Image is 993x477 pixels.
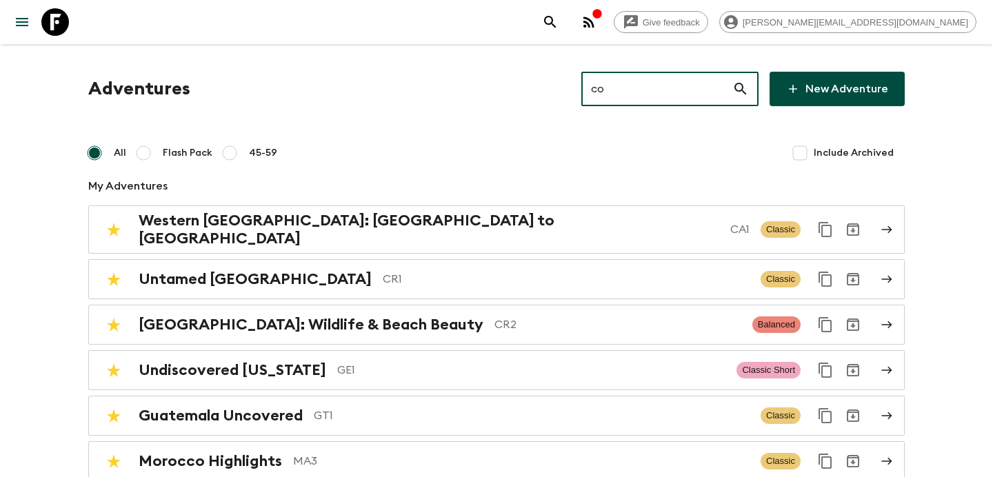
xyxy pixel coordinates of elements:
[88,259,905,299] a: Untamed [GEOGRAPHIC_DATA]CR1ClassicDuplicate for 45-59Archive
[839,265,867,293] button: Archive
[839,356,867,384] button: Archive
[839,216,867,243] button: Archive
[88,205,905,254] a: Western [GEOGRAPHIC_DATA]: [GEOGRAPHIC_DATA] to [GEOGRAPHIC_DATA]CA1ClassicDuplicate for 45-59Arc...
[88,350,905,390] a: Undiscovered [US_STATE]GE1Classic ShortDuplicate for 45-59Archive
[536,8,564,36] button: search adventures
[761,453,801,469] span: Classic
[761,221,801,238] span: Classic
[494,316,741,333] p: CR2
[139,270,372,288] h2: Untamed [GEOGRAPHIC_DATA]
[88,75,190,103] h1: Adventures
[812,356,839,384] button: Duplicate for 45-59
[839,402,867,429] button: Archive
[139,452,282,470] h2: Morocco Highlights
[752,316,801,333] span: Balanced
[88,396,905,436] a: Guatemala UncoveredGT1ClassicDuplicate for 45-59Archive
[249,146,277,160] span: 45-59
[88,178,905,194] p: My Adventures
[383,271,750,287] p: CR1
[8,8,36,36] button: menu
[139,316,483,334] h2: [GEOGRAPHIC_DATA]: Wildlife & Beach Beauty
[337,362,725,378] p: GE1
[114,146,126,160] span: All
[139,212,719,247] h2: Western [GEOGRAPHIC_DATA]: [GEOGRAPHIC_DATA] to [GEOGRAPHIC_DATA]
[770,72,905,106] a: New Adventure
[163,146,212,160] span: Flash Pack
[812,311,839,338] button: Duplicate for 45-59
[88,305,905,345] a: [GEOGRAPHIC_DATA]: Wildlife & Beach BeautyCR2BalancedDuplicate for 45-59Archive
[735,17,976,28] span: [PERSON_NAME][EMAIL_ADDRESS][DOMAIN_NAME]
[719,11,976,33] div: [PERSON_NAME][EMAIL_ADDRESS][DOMAIN_NAME]
[839,311,867,338] button: Archive
[812,447,839,475] button: Duplicate for 45-59
[293,453,750,469] p: MA3
[761,271,801,287] span: Classic
[635,17,708,28] span: Give feedback
[139,361,326,379] h2: Undiscovered [US_STATE]
[839,447,867,475] button: Archive
[814,146,894,160] span: Include Archived
[812,402,839,429] button: Duplicate for 45-59
[314,407,750,424] p: GT1
[812,216,839,243] button: Duplicate for 45-59
[736,362,801,378] span: Classic Short
[614,11,708,33] a: Give feedback
[761,407,801,424] span: Classic
[581,70,732,108] input: e.g. AR1, Argentina
[812,265,839,293] button: Duplicate for 45-59
[139,407,303,425] h2: Guatemala Uncovered
[730,221,750,238] p: CA1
